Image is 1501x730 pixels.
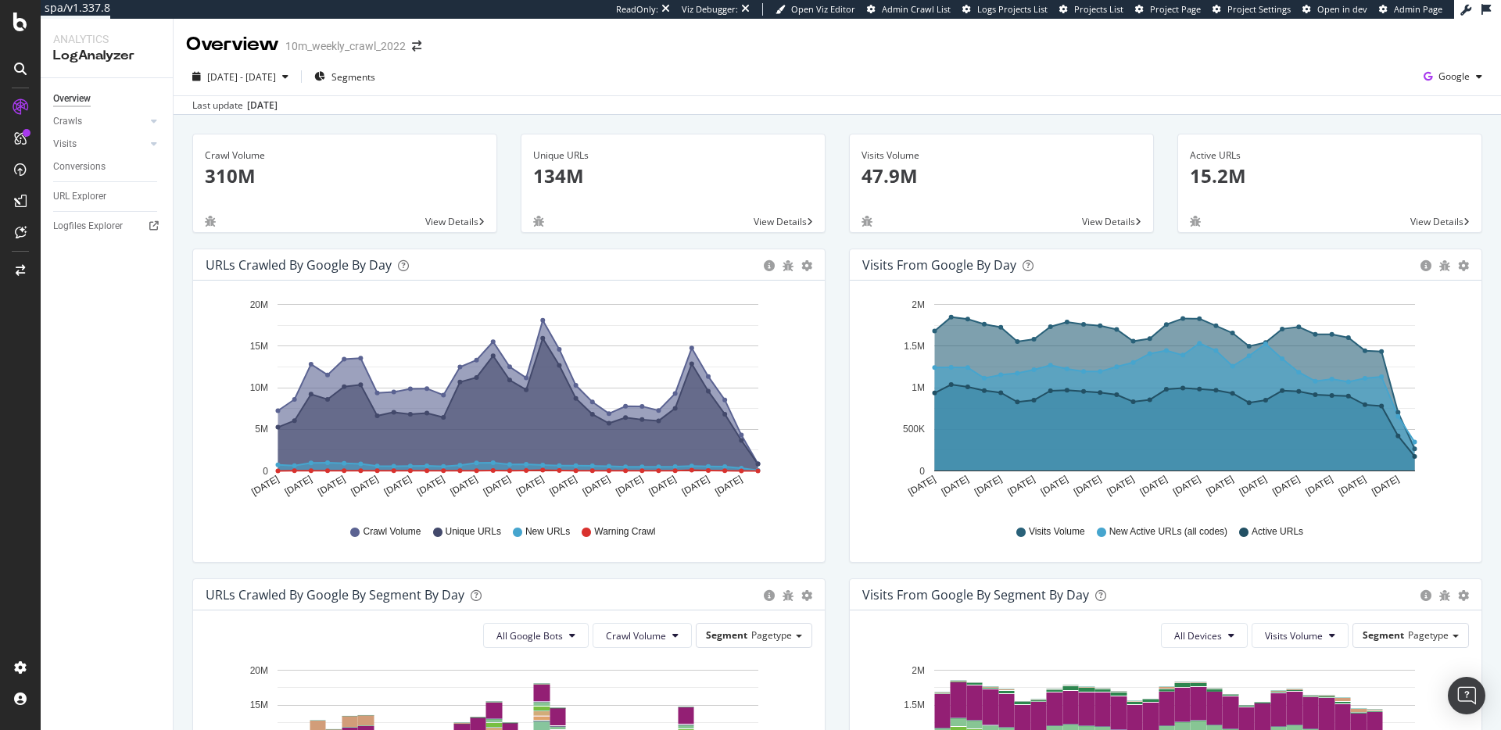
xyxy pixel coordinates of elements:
[862,149,1141,163] div: Visits Volume
[363,525,421,539] span: Crawl Volume
[285,38,406,54] div: 10m_weekly_crawl_2022
[904,700,925,710] text: 1.5M
[940,474,971,498] text: [DATE]
[349,474,380,498] text: [DATE]
[1190,216,1201,227] div: bug
[1252,623,1349,648] button: Visits Volume
[206,257,392,273] div: URLs Crawled by Google by day
[1105,474,1136,498] text: [DATE]
[53,159,106,175] div: Conversions
[1109,525,1227,539] span: New Active URLs (all codes)
[1317,3,1367,15] span: Open in dev
[205,163,485,189] p: 310M
[547,474,579,498] text: [DATE]
[1150,3,1201,15] span: Project Page
[496,629,563,642] span: All Google Bots
[1252,525,1303,539] span: Active URLs
[862,293,1463,510] svg: A chart.
[1039,474,1070,498] text: [DATE]
[53,159,162,175] a: Conversions
[1074,3,1123,15] span: Projects List
[862,587,1089,603] div: Visits from Google By Segment By Day
[977,3,1048,15] span: Logs Projects List
[186,31,279,58] div: Overview
[713,474,744,498] text: [DATE]
[1190,149,1470,163] div: Active URLs
[382,474,414,498] text: [DATE]
[207,70,276,84] span: [DATE] - [DATE]
[912,382,925,393] text: 1M
[1420,260,1431,271] div: circle-info
[801,590,812,601] div: gear
[1238,474,1269,498] text: [DATE]
[616,3,658,16] div: ReadOnly:
[250,341,268,352] text: 15M
[206,293,807,510] div: A chart.
[308,64,382,89] button: Segments
[1213,3,1291,16] a: Project Settings
[514,474,546,498] text: [DATE]
[593,623,692,648] button: Crawl Volume
[1458,260,1469,271] div: gear
[250,700,268,710] text: 15M
[1408,628,1449,642] span: Pagetype
[801,260,812,271] div: gear
[1439,590,1450,601] div: bug
[647,474,679,498] text: [DATE]
[1270,474,1302,498] text: [DATE]
[1302,3,1367,16] a: Open in dev
[1337,474,1368,498] text: [DATE]
[186,64,295,89] button: [DATE] - [DATE]
[581,474,612,498] text: [DATE]
[1438,70,1470,83] span: Google
[783,590,793,601] div: bug
[680,474,711,498] text: [DATE]
[754,215,807,228] span: View Details
[53,218,123,234] div: Logfiles Explorer
[791,3,855,15] span: Open Viz Editor
[205,216,216,227] div: bug
[331,70,375,84] span: Segments
[1174,629,1222,642] span: All Devices
[249,474,281,498] text: [DATE]
[255,424,268,435] text: 5M
[1138,474,1170,498] text: [DATE]
[53,113,146,130] a: Crawls
[53,91,91,107] div: Overview
[764,260,775,271] div: circle-info
[283,474,314,498] text: [DATE]
[1072,474,1103,498] text: [DATE]
[764,590,775,601] div: circle-info
[247,98,278,113] div: [DATE]
[53,47,160,65] div: LogAnalyzer
[53,91,162,107] a: Overview
[53,188,162,205] a: URL Explorer
[862,257,1016,273] div: Visits from Google by day
[1448,677,1485,714] div: Open Intercom Messenger
[1161,623,1248,648] button: All Devices
[412,41,421,52] div: arrow-right-arrow-left
[1379,3,1442,16] a: Admin Page
[1417,64,1488,89] button: Google
[594,525,655,539] span: Warning Crawl
[415,474,446,498] text: [DATE]
[1005,474,1037,498] text: [DATE]
[776,3,855,16] a: Open Viz Editor
[751,628,792,642] span: Pagetype
[783,260,793,271] div: bug
[706,628,747,642] span: Segment
[533,163,813,189] p: 134M
[206,587,464,603] div: URLs Crawled by Google By Segment By Day
[205,149,485,163] div: Crawl Volume
[53,31,160,47] div: Analytics
[1190,163,1470,189] p: 15.2M
[1410,215,1463,228] span: View Details
[1029,525,1085,539] span: Visits Volume
[263,466,268,477] text: 0
[904,341,925,352] text: 1.5M
[446,525,501,539] span: Unique URLs
[682,3,738,16] div: Viz Debugger:
[1227,3,1291,15] span: Project Settings
[962,3,1048,16] a: Logs Projects List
